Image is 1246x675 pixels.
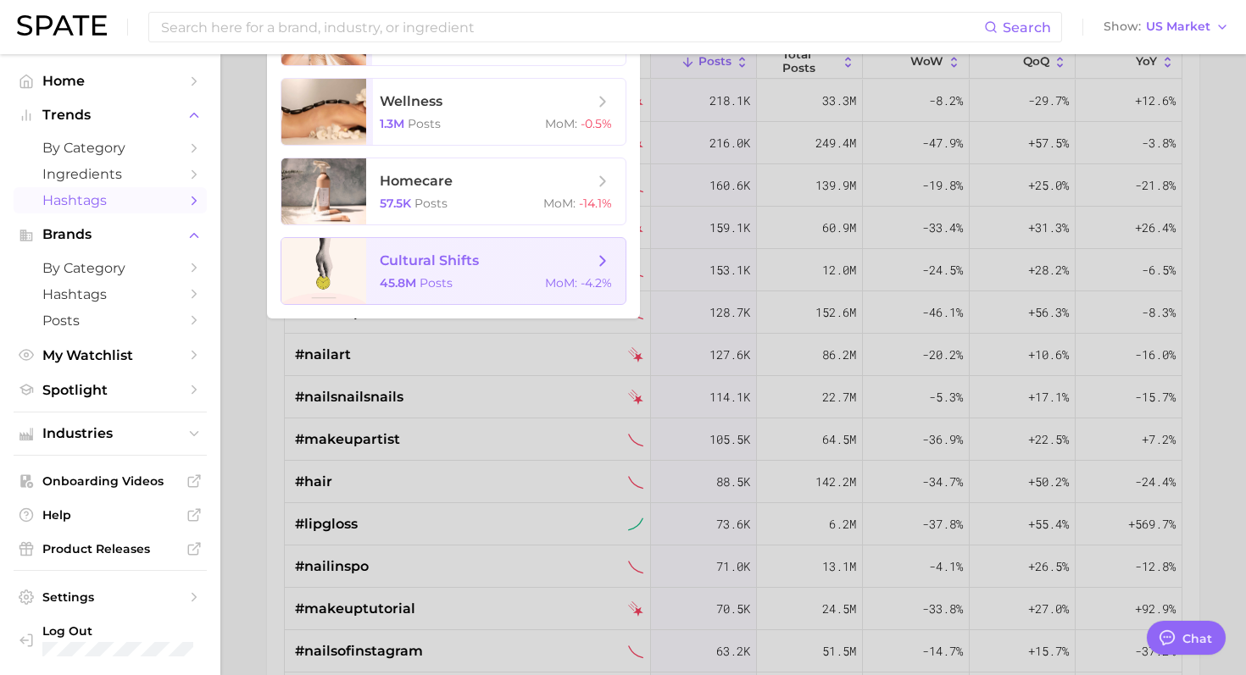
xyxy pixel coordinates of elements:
[14,187,207,213] a: Hashtags
[579,196,612,211] span: -14.1%
[545,116,577,131] span: MoM :
[380,196,411,211] span: 57.5k
[14,584,207,610] a: Settings
[42,313,178,329] span: Posts
[42,286,178,302] span: Hashtags
[543,196,576,211] span: MoM :
[42,140,178,156] span: by Category
[42,227,178,242] span: Brands
[42,589,178,605] span: Settings
[1146,22,1210,31] span: US Market
[1104,22,1141,31] span: Show
[545,275,577,290] span: MoM :
[14,222,207,247] button: Brands
[1099,16,1233,38] button: ShowUS Market
[14,102,207,128] button: Trends
[159,13,984,41] input: Search here for a brand, industry, or ingredient
[42,166,178,182] span: Ingredients
[17,15,107,36] img: SPATE
[14,307,207,334] a: Posts
[414,196,448,211] span: Posts
[380,275,416,290] span: 45.8m
[14,161,207,187] a: Ingredients
[380,252,479,268] span: cultural shifts
[42,108,178,123] span: Trends
[14,68,207,94] a: Home
[42,73,178,89] span: Home
[42,382,178,398] span: Spotlight
[14,342,207,368] a: My Watchlist
[408,116,441,131] span: Posts
[14,255,207,281] a: by Category
[42,541,178,556] span: Product Releases
[581,275,612,290] span: -4.2%
[14,468,207,494] a: Onboarding Videos
[1003,19,1051,36] span: Search
[42,347,178,363] span: My Watchlist
[420,275,453,290] span: Posts
[14,281,207,307] a: Hashtags
[14,135,207,161] a: by Category
[42,473,178,489] span: Onboarding Videos
[42,426,178,441] span: Industries
[380,93,442,109] span: wellness
[14,536,207,562] a: Product Releases
[14,502,207,528] a: Help
[42,507,178,523] span: Help
[14,377,207,403] a: Spotlight
[42,623,193,639] span: Log Out
[380,116,404,131] span: 1.3m
[14,421,207,446] button: Industries
[380,173,453,189] span: homecare
[42,192,178,208] span: Hashtags
[581,116,612,131] span: -0.5%
[14,618,207,661] a: Log out. Currently logged in with e-mail bdobbins@ambi.com.
[42,260,178,276] span: by Category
